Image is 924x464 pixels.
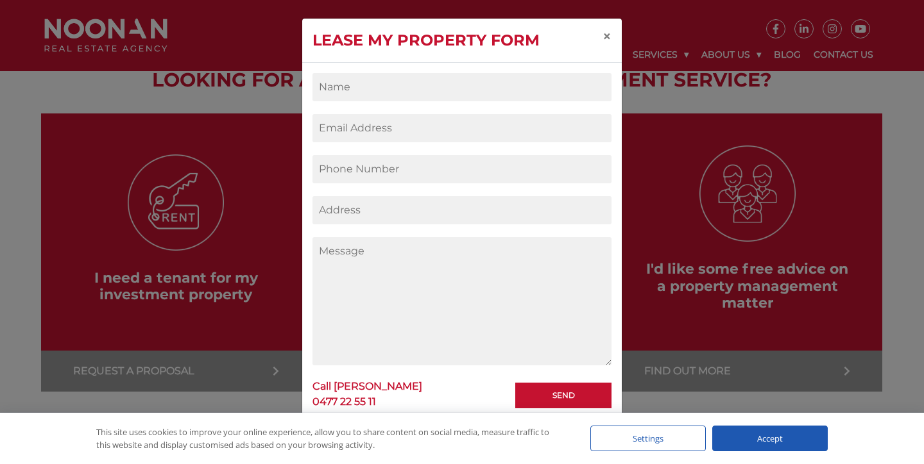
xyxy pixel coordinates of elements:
[592,19,622,54] button: Close
[312,29,540,52] h4: Lease my property form
[312,196,612,224] input: Address
[603,27,612,46] span: ×
[312,155,612,183] input: Phone Number
[590,426,706,451] div: Settings
[515,383,612,408] input: Send
[712,426,828,451] div: Accept
[312,114,612,142] input: Email Address
[312,375,422,413] a: Call [PERSON_NAME]0477 22 55 11
[312,73,612,101] input: Name
[96,426,565,451] div: This site uses cookies to improve your online experience, allow you to share content on social me...
[312,73,612,402] form: Contact form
